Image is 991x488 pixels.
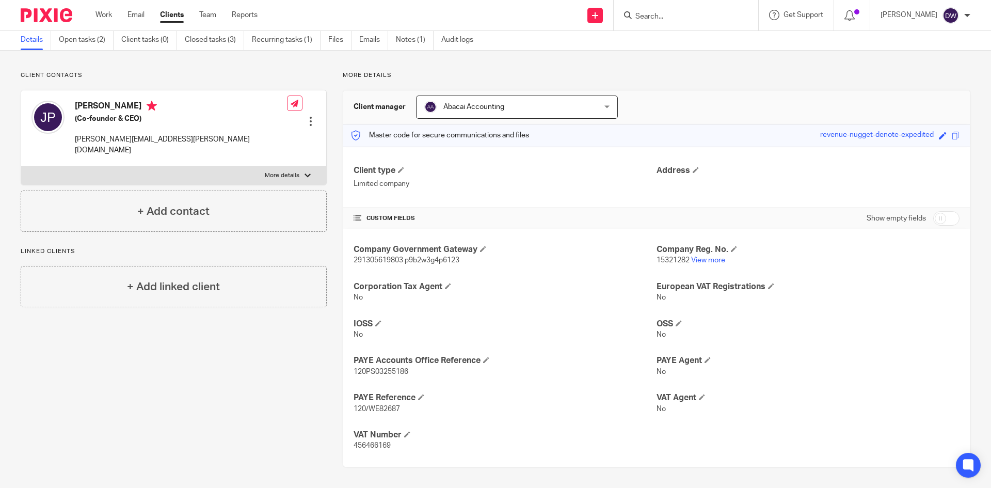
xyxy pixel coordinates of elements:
[354,165,657,176] h4: Client type
[232,10,258,20] a: Reports
[354,368,408,375] span: 120PS03255186
[634,12,727,22] input: Search
[354,281,657,292] h4: Corporation Tax Agent
[867,213,926,224] label: Show empty fields
[75,134,287,155] p: [PERSON_NAME][EMAIL_ADDRESS][PERSON_NAME][DOMAIN_NAME]
[657,392,960,403] h4: VAT Agent
[359,30,388,50] a: Emails
[354,430,657,440] h4: VAT Number
[21,247,327,256] p: Linked clients
[784,11,823,19] span: Get Support
[657,405,666,413] span: No
[199,10,216,20] a: Team
[354,331,363,338] span: No
[160,10,184,20] a: Clients
[75,101,287,114] h4: [PERSON_NAME]
[185,30,244,50] a: Closed tasks (3)
[265,171,299,180] p: More details
[820,130,934,141] div: revenue-nugget-denote-expedited
[942,7,959,24] img: svg%3E
[21,8,72,22] img: Pixie
[354,442,391,449] span: 456466169
[95,10,112,20] a: Work
[354,244,657,255] h4: Company Government Gateway
[59,30,114,50] a: Open tasks (2)
[657,355,960,366] h4: PAYE Agent
[354,355,657,366] h4: PAYE Accounts Office Reference
[137,203,210,219] h4: + Add contact
[147,101,157,111] i: Primary
[354,214,657,223] h4: CUSTOM FIELDS
[657,331,666,338] span: No
[127,10,145,20] a: Email
[354,294,363,301] span: No
[31,101,65,134] img: svg%3E
[424,101,437,113] img: svg%3E
[881,10,937,20] p: [PERSON_NAME]
[354,405,400,413] span: 120/WE82687
[657,257,690,264] span: 15321282
[21,71,327,80] p: Client contacts
[354,179,657,189] p: Limited company
[75,114,287,124] h5: (Co-founder & CEO)
[657,244,960,255] h4: Company Reg. No.
[657,281,960,292] h4: European VAT Registrations
[21,30,51,50] a: Details
[443,103,504,111] span: Abacai Accounting
[657,165,960,176] h4: Address
[441,30,481,50] a: Audit logs
[354,392,657,403] h4: PAYE Reference
[396,30,434,50] a: Notes (1)
[354,102,406,112] h3: Client manager
[657,319,960,329] h4: OSS
[657,368,666,375] span: No
[354,319,657,329] h4: IOSS
[343,71,970,80] p: More details
[121,30,177,50] a: Client tasks (0)
[691,257,725,264] a: View more
[328,30,351,50] a: Files
[354,257,459,264] span: 291305619803 p9b2w3g4p6123
[657,294,666,301] span: No
[351,130,529,140] p: Master code for secure communications and files
[127,279,220,295] h4: + Add linked client
[252,30,321,50] a: Recurring tasks (1)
